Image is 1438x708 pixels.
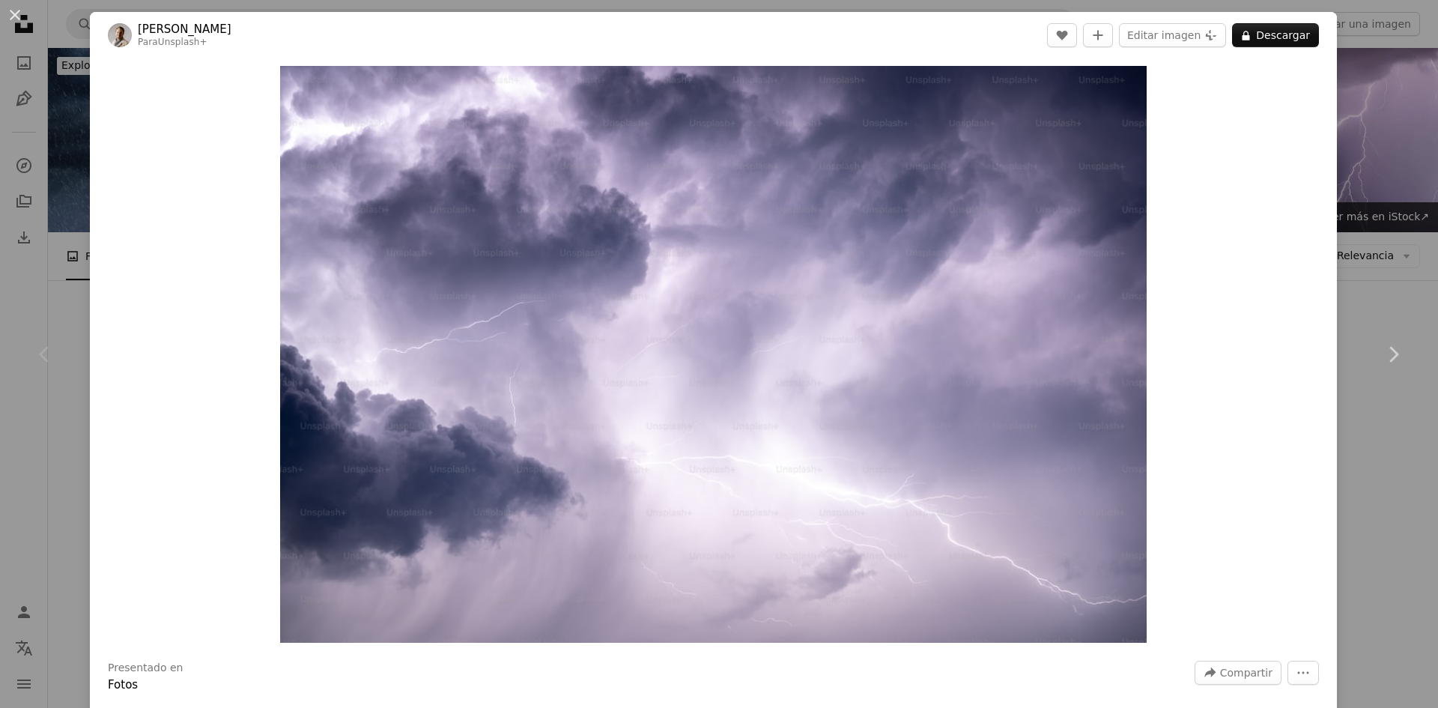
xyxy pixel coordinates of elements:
[158,37,207,47] a: Unsplash+
[1220,662,1272,684] span: Compartir
[138,22,231,37] a: [PERSON_NAME]
[1232,23,1319,47] button: Descargar
[1047,23,1077,47] button: Me gusta
[108,23,132,47] img: Ve al perfil de Nathan Anderson
[1348,282,1438,426] a: Siguiente
[108,678,138,692] a: Fotos
[108,661,183,676] h3: Presentado en
[138,37,231,49] div: Para
[280,66,1147,643] img: Una gran nube llena de muchos relámpagos
[1083,23,1113,47] button: Añade a la colección
[280,66,1147,643] button: Ampliar en esta imagen
[1287,661,1319,685] button: Más acciones
[1119,23,1226,47] button: Editar imagen
[1195,661,1281,685] button: Compartir esta imagen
